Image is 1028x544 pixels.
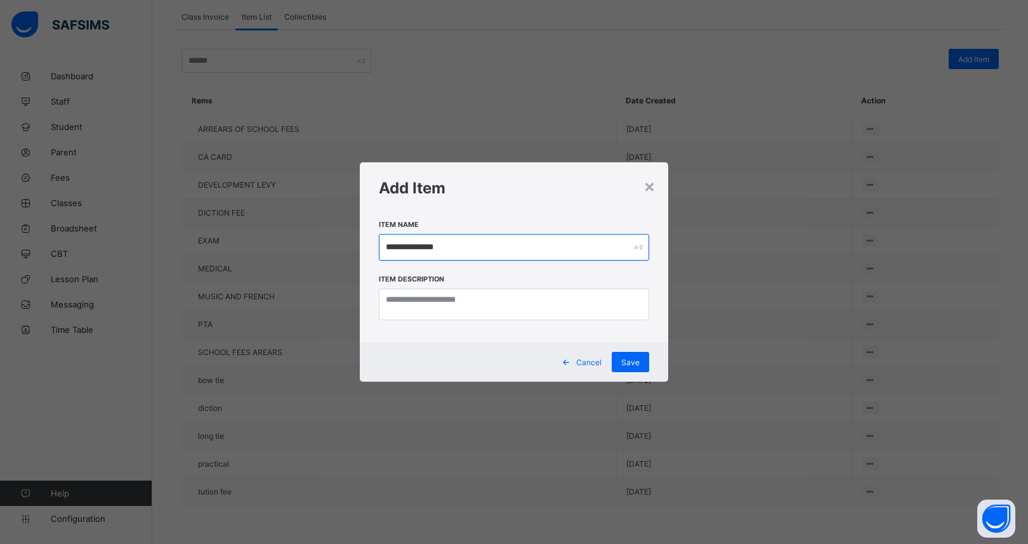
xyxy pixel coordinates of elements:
[379,275,444,283] label: Item Description
[621,358,640,367] span: Save
[379,179,649,197] h1: Add Item
[643,175,656,197] div: ×
[576,358,602,367] span: Cancel
[379,221,419,229] label: Item Name
[977,500,1015,538] button: Open asap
